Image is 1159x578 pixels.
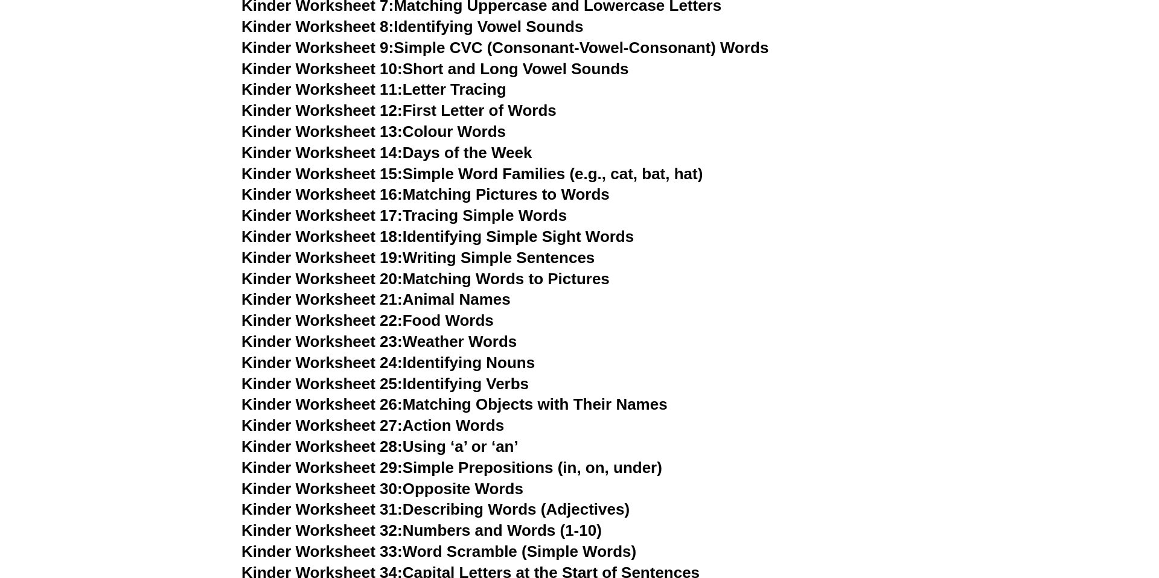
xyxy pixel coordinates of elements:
a: Kinder Worksheet 33:Word Scramble (Simple Words) [241,542,636,561]
span: Kinder Worksheet 8: [241,17,394,36]
a: Kinder Worksheet 28:Using ‘a’ or ‘an’ [241,437,519,456]
span: Kinder Worksheet 15: [241,165,403,183]
a: Kinder Worksheet 16:Matching Pictures to Words [241,185,610,203]
span: Kinder Worksheet 26: [241,395,403,413]
span: Kinder Worksheet 17: [241,206,403,224]
a: Kinder Worksheet 20:Matching Words to Pictures [241,270,610,288]
span: Kinder Worksheet 10: [241,60,403,78]
a: Kinder Worksheet 10:Short and Long Vowel Sounds [241,60,629,78]
span: Kinder Worksheet 21: [241,290,403,308]
a: Kinder Worksheet 9:Simple CVC (Consonant-Vowel-Consonant) Words [241,39,768,57]
span: Kinder Worksheet 9: [241,39,394,57]
a: Kinder Worksheet 24:Identifying Nouns [241,354,535,372]
a: Kinder Worksheet 15:Simple Word Families (e.g., cat, bat, hat) [241,165,703,183]
span: Kinder Worksheet 27: [241,416,403,434]
a: Kinder Worksheet 31:Describing Words (Adjectives) [241,500,630,518]
span: Kinder Worksheet 23: [241,332,403,351]
span: Kinder Worksheet 22: [241,311,403,329]
span: Kinder Worksheet 25: [241,375,403,393]
span: Kinder Worksheet 11: [241,80,403,98]
span: Kinder Worksheet 13: [241,122,403,141]
a: Kinder Worksheet 13:Colour Words [241,122,506,141]
span: Kinder Worksheet 28: [241,437,403,456]
a: Kinder Worksheet 11:Letter Tracing [241,80,506,98]
span: Kinder Worksheet 20: [241,270,403,288]
a: Kinder Worksheet 14:Days of the Week [241,144,532,162]
a: Kinder Worksheet 22:Food Words [241,311,494,329]
a: Kinder Worksheet 32:Numbers and Words (1-10) [241,521,602,539]
a: Kinder Worksheet 25:Identifying Verbs [241,375,529,393]
a: Kinder Worksheet 29:Simple Prepositions (in, on, under) [241,459,662,477]
iframe: Chat Widget [952,442,1159,578]
a: Kinder Worksheet 18:Identifying Simple Sight Words [241,227,634,246]
span: Kinder Worksheet 29: [241,459,403,477]
a: Kinder Worksheet 26:Matching Objects with Their Names [241,395,668,413]
a: Kinder Worksheet 8:Identifying Vowel Sounds [241,17,583,36]
a: Kinder Worksheet 17:Tracing Simple Words [241,206,567,224]
a: Kinder Worksheet 30:Opposite Words [241,480,523,498]
a: Kinder Worksheet 12:First Letter of Words [241,101,557,119]
span: Kinder Worksheet 33: [241,542,403,561]
a: Kinder Worksheet 23:Weather Words [241,332,517,351]
span: Kinder Worksheet 32: [241,521,403,539]
span: Kinder Worksheet 18: [241,227,403,246]
span: Kinder Worksheet 16: [241,185,403,203]
span: Kinder Worksheet 31: [241,500,403,518]
a: Kinder Worksheet 21:Animal Names [241,290,511,308]
span: Kinder Worksheet 12: [241,101,403,119]
span: Kinder Worksheet 24: [241,354,403,372]
a: Kinder Worksheet 19:Writing Simple Sentences [241,249,595,267]
a: Kinder Worksheet 27:Action Words [241,416,504,434]
span: Kinder Worksheet 14: [241,144,403,162]
span: Kinder Worksheet 30: [241,480,403,498]
span: Kinder Worksheet 19: [241,249,403,267]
